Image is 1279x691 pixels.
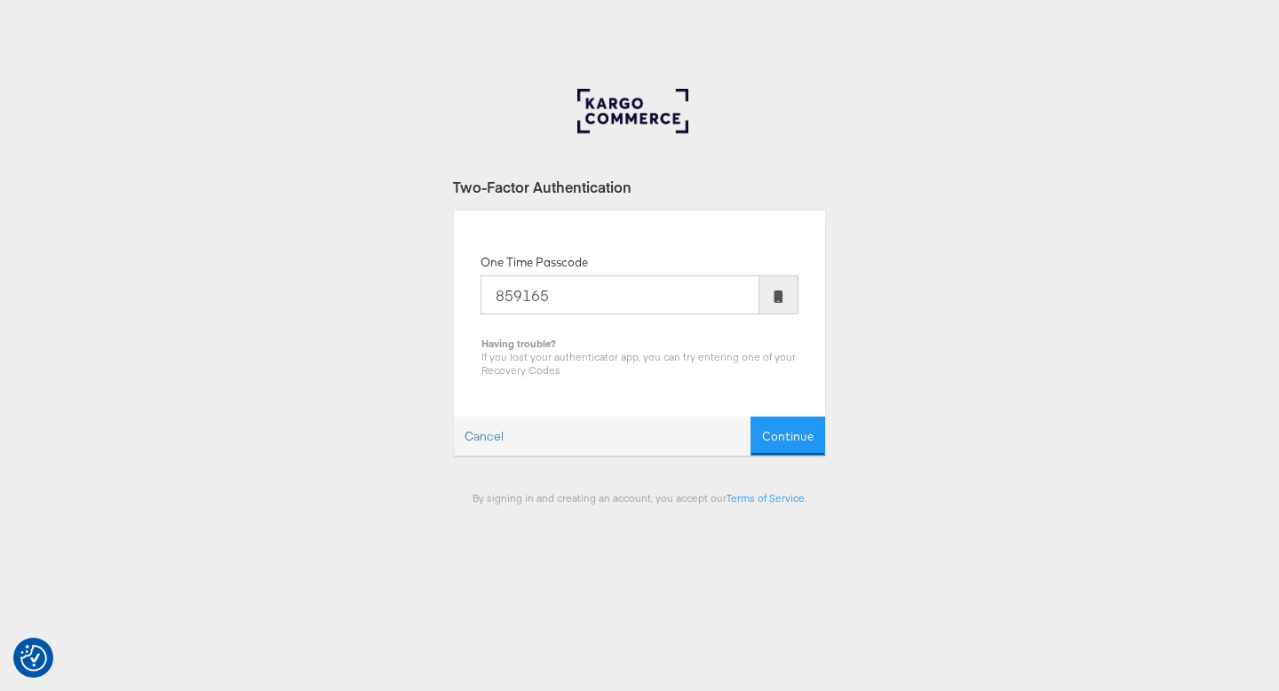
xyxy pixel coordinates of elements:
a: Cancel [454,417,514,456]
span: If you lost your authenticator app, you can try entering one of your Recovery Codes [481,350,796,377]
button: Consent Preferences [20,645,47,671]
label: One Time Passcode [481,254,588,271]
input: Enter the code [481,275,759,314]
a: Terms of Service [727,491,805,504]
img: Revisit consent button [20,645,47,671]
b: Having trouble? [481,337,556,350]
div: By signing in and creating an account, you accept our . [453,491,826,504]
div: Two-Factor Authentication [453,177,826,197]
button: Continue [751,417,825,457]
